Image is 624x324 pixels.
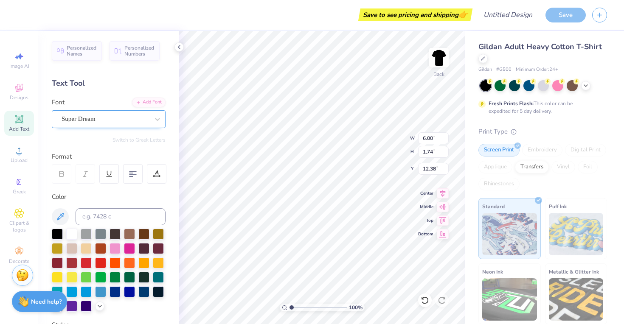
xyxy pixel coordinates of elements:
[124,45,155,57] span: Personalized Numbers
[478,66,492,73] span: Gildan
[13,188,26,195] span: Greek
[551,161,575,173] div: Vinyl
[10,94,28,101] span: Designs
[515,161,549,173] div: Transfers
[489,100,534,107] strong: Fresh Prints Flash:
[360,8,470,21] div: Save to see pricing and shipping
[482,202,505,211] span: Standard
[132,98,166,107] div: Add Font
[4,220,34,233] span: Clipart & logos
[496,66,512,73] span: # G500
[418,190,433,196] span: Center
[418,231,433,237] span: Bottom
[482,267,503,276] span: Neon Ink
[478,144,520,156] div: Screen Print
[478,161,512,173] div: Applique
[458,9,468,20] span: 👉
[549,202,567,211] span: Puff Ink
[52,152,166,162] div: Format
[9,126,29,132] span: Add Text
[549,278,604,321] img: Metallic & Glitter Ink
[433,70,444,78] div: Back
[489,100,593,115] div: This color can be expedited for 5 day delivery.
[76,208,166,225] input: e.g. 7428 c
[418,204,433,210] span: Middle
[52,78,166,89] div: Text Tool
[477,6,539,23] input: Untitled Design
[418,218,433,223] span: Top
[67,45,97,57] span: Personalized Names
[565,144,606,156] div: Digital Print
[482,278,537,321] img: Neon Ink
[430,49,447,66] img: Back
[478,42,602,52] span: Gildan Adult Heavy Cotton T-Shirt
[52,98,65,107] label: Font
[478,178,520,190] div: Rhinestones
[9,63,29,70] span: Image AI
[578,161,598,173] div: Foil
[549,267,599,276] span: Metallic & Glitter Ink
[112,137,166,143] button: Switch to Greek Letters
[31,298,62,306] strong: Need help?
[349,304,363,311] span: 100 %
[482,213,537,255] img: Standard
[478,127,607,137] div: Print Type
[9,258,29,265] span: Decorate
[11,157,28,164] span: Upload
[516,66,558,73] span: Minimum Order: 24 +
[549,213,604,255] img: Puff Ink
[52,192,166,202] div: Color
[522,144,562,156] div: Embroidery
